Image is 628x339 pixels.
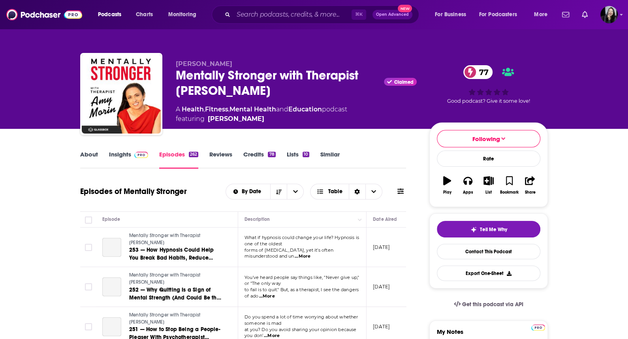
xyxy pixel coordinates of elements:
h1: Episodes of Mentally Stronger [80,186,187,196]
a: 77 [463,65,493,79]
button: Share [520,171,540,200]
div: 78 [268,152,275,157]
div: 262 [189,152,198,157]
a: Mentally Stronger with Therapist [PERSON_NAME] [129,232,224,246]
span: , [228,105,229,113]
span: New [398,5,412,12]
button: Sort Direction [270,184,287,199]
img: Mentally Stronger with Therapist Amy Morin [82,55,161,134]
a: Credits78 [243,151,275,169]
span: ...More [259,293,275,299]
span: 252 — Why Quitting Is a Sign of Mental Strength (And Could Be the Best Decision for Your Mental H... [129,286,221,317]
span: 77 [471,65,493,79]
div: Sort Direction [349,184,365,199]
div: Rate [437,151,540,167]
img: Podchaser - Follow, Share and Rate Podcasts [6,7,82,22]
input: Search podcasts, credits, & more... [233,8,352,21]
p: [DATE] [373,244,390,250]
a: Contact This Podcast [437,244,540,259]
a: Show notifications dropdown [559,8,572,21]
a: Pro website [531,323,545,331]
a: Reviews [209,151,232,169]
a: Amy Morin [208,114,264,124]
span: to fail is to quit." But, as a therapist, I see the dangers of ado [244,287,359,299]
a: Mentally Stronger with Therapist [PERSON_NAME] [129,312,224,326]
span: Get this podcast via API [462,301,523,308]
span: at you? Do you avoid sharing your opinion because you don’ [244,327,356,339]
span: Toggle select row [85,244,92,251]
button: open menu [92,8,132,21]
img: Podchaser Pro [531,324,545,331]
a: About [80,151,98,169]
a: Show notifications dropdown [579,8,591,21]
button: open menu [528,8,557,21]
span: Do you spend a lot of time worrying about whether someone is mad [244,314,358,326]
span: ...More [264,333,280,339]
img: Podchaser Pro [134,152,148,158]
h2: Choose List sort [226,184,304,200]
button: List [478,171,499,200]
a: Charts [131,8,158,21]
span: Toggle select row [85,323,92,330]
span: and [276,105,288,113]
a: 253 — How Hypnosis Could Help You Break Bad Habits, Reduce Anxiety, and Relieve Your Pain with Dr... [129,246,224,262]
span: Podcasts [98,9,121,20]
span: You've heard people say things like, "Never give up," or "The only way [244,275,359,286]
button: open menu [429,8,476,21]
button: Export One-Sheet [437,266,540,281]
div: Description [244,215,270,224]
img: tell me why sparkle [470,226,477,233]
div: A podcast [176,105,347,124]
span: , [204,105,205,113]
span: 253 — How Hypnosis Could Help You Break Bad Habits, Reduce Anxiety, and Relieve Your Pain with Dr... [129,247,222,277]
div: Date Aired [373,215,397,224]
div: List [485,190,492,195]
span: By Date [242,189,264,194]
button: open menu [474,8,528,21]
button: Show profile menu [600,6,618,23]
span: Table [328,189,342,194]
span: Monitoring [168,9,196,20]
p: [DATE] [373,323,390,330]
span: Tell Me Why [480,226,507,233]
button: open menu [163,8,207,21]
img: User Profile [600,6,618,23]
a: Mentally Stronger with Therapist [PERSON_NAME] [129,272,224,286]
a: Episodes262 [159,151,198,169]
a: Education [288,105,322,113]
span: Claimed [394,80,414,84]
div: Episode [102,215,120,224]
a: Health [182,105,204,113]
button: Choose View [310,184,382,200]
span: [PERSON_NAME] [176,60,232,68]
span: More [534,9,547,20]
button: Play [437,171,457,200]
span: Logged in as marypoffenroth [600,6,618,23]
span: Following [472,135,500,143]
button: Apps [457,171,478,200]
a: 252 — Why Quitting Is a Sign of Mental Strength (And Could Be the Best Decision for Your Mental H... [129,286,224,302]
button: open menu [226,189,271,194]
span: Good podcast? Give it some love! [447,98,530,104]
span: Mentally Stronger with Therapist [PERSON_NAME] [129,312,200,325]
span: ⌘ K [352,9,366,20]
span: For Business [435,9,466,20]
button: Bookmark [499,171,519,200]
div: Bookmark [500,190,519,195]
span: For Podcasters [479,9,517,20]
span: Mentally Stronger with Therapist [PERSON_NAME] [129,272,200,285]
span: Mentally Stronger with Therapist [PERSON_NAME] [129,233,200,245]
a: Lists10 [287,151,309,169]
div: Search podcasts, credits, & more... [219,6,427,24]
div: Apps [463,190,473,195]
span: What if hypnosis could change your life? Hypnosis is one of the oldest [244,235,359,247]
div: Share [525,190,535,195]
span: Open Advanced [376,13,409,17]
a: Mental Health [229,105,276,113]
p: [DATE] [373,283,390,290]
button: Following [437,130,540,147]
button: open menu [287,184,303,199]
button: Open AdvancedNew [372,10,412,19]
